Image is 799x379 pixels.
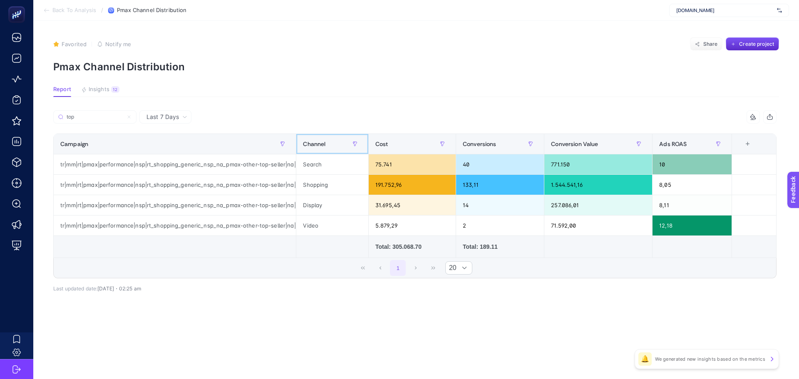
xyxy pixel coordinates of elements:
[97,285,141,292] span: [DATE]・02:25 am
[739,41,774,47] span: Create project
[456,154,544,174] div: 40
[659,141,687,147] span: Ads ROAS
[54,154,296,174] div: tr|mm|rt|pmax|performance|nsp|rt_shopping_generic_nsp_na_pmax-other-top-seller|na|d2c|AOP|OSB0002JUP
[296,175,368,195] div: Shopping
[54,175,296,195] div: tr|mm|rt|pmax|performance|nsp|rt_shopping_generic_nsp_na_pmax-other-top-seller|na|d2c|AOP|OSB0002JUP
[369,175,456,195] div: 191.752,96
[653,216,732,235] div: 12,18
[303,141,325,147] span: Channel
[105,41,131,47] span: Notify me
[369,195,456,215] div: 31.695,45
[375,243,449,251] div: Total: 305.068.70
[101,7,103,13] span: /
[726,37,779,51] button: Create project
[551,141,598,147] span: Conversion Value
[544,175,652,195] div: 1.544.541,16
[456,216,544,235] div: 2
[296,154,368,174] div: Search
[690,37,722,51] button: Share
[544,154,652,174] div: 771.150
[653,195,732,215] div: 8,11
[777,6,782,15] img: svg%3e
[54,216,296,235] div: tr|mm|rt|pmax|performance|nsp|rt_shopping_generic_nsp_na_pmax-other-top-seller|na|d2c|AOP|OSB0002JUP
[544,195,652,215] div: 257.086,01
[117,7,186,14] span: Pmax Channel Distribution
[62,41,87,47] span: Favorited
[296,216,368,235] div: Video
[739,141,745,159] div: 6 items selected
[369,216,456,235] div: 5.879,29
[296,195,368,215] div: Display
[5,2,32,9] span: Feedback
[67,114,123,120] input: Search
[54,195,296,215] div: tr|mm|rt|pmax|performance|nsp|rt_shopping_generic_nsp_na_pmax-other-top-seller|na|d2c|AOP|OSB0002JUP
[53,86,71,93] span: Report
[375,141,388,147] span: Cost
[97,41,131,47] button: Notify me
[52,7,96,14] span: Back To Analysis
[446,262,457,274] span: Rows per page
[53,61,779,73] p: Pmax Channel Distribution
[456,195,544,215] div: 14
[463,243,537,251] div: Total: 189.11
[111,86,119,93] div: 12
[53,285,97,292] span: Last updated date:
[703,41,718,47] span: Share
[146,113,179,121] span: Last 7 Days
[463,141,496,147] span: Conversions
[53,124,777,292] div: Last 7 Days
[89,86,109,93] span: Insights
[653,154,732,174] div: 10
[53,41,87,47] button: Favorited
[676,7,774,14] span: [DOMAIN_NAME]
[456,175,544,195] div: 133,11
[60,141,88,147] span: Campaign
[369,154,456,174] div: 75.741
[740,141,756,147] div: +
[653,175,732,195] div: 8,05
[390,260,406,276] button: 1
[544,216,652,235] div: 71.592,00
